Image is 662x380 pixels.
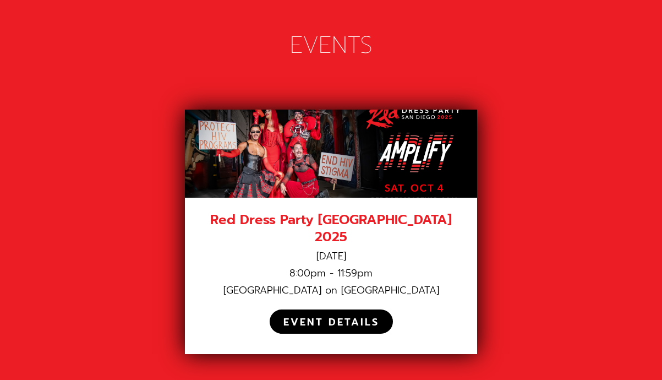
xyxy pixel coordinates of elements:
[199,267,464,280] div: 8:00pm - 11:59pm
[185,110,478,354] a: Red Dress Party [GEOGRAPHIC_DATA] 2025[DATE]8:00pm - 11:59pm[GEOGRAPHIC_DATA] on [GEOGRAPHIC_DATA...
[199,250,464,263] div: [DATE]
[17,30,645,61] div: EVENTS
[283,316,379,329] div: EVENT DETAILS
[199,284,464,297] div: [GEOGRAPHIC_DATA] on [GEOGRAPHIC_DATA]
[199,211,464,246] div: Red Dress Party [GEOGRAPHIC_DATA] 2025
